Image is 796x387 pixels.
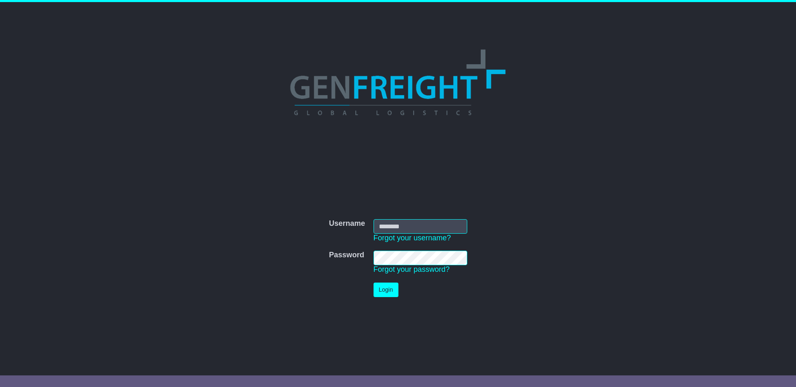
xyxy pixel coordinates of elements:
[288,47,507,117] img: GenFreight Global Logistics Pty Ltd
[374,234,451,242] a: Forgot your username?
[374,283,398,297] button: Login
[329,219,365,228] label: Username
[374,265,450,273] a: Forgot your password?
[329,251,364,260] label: Password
